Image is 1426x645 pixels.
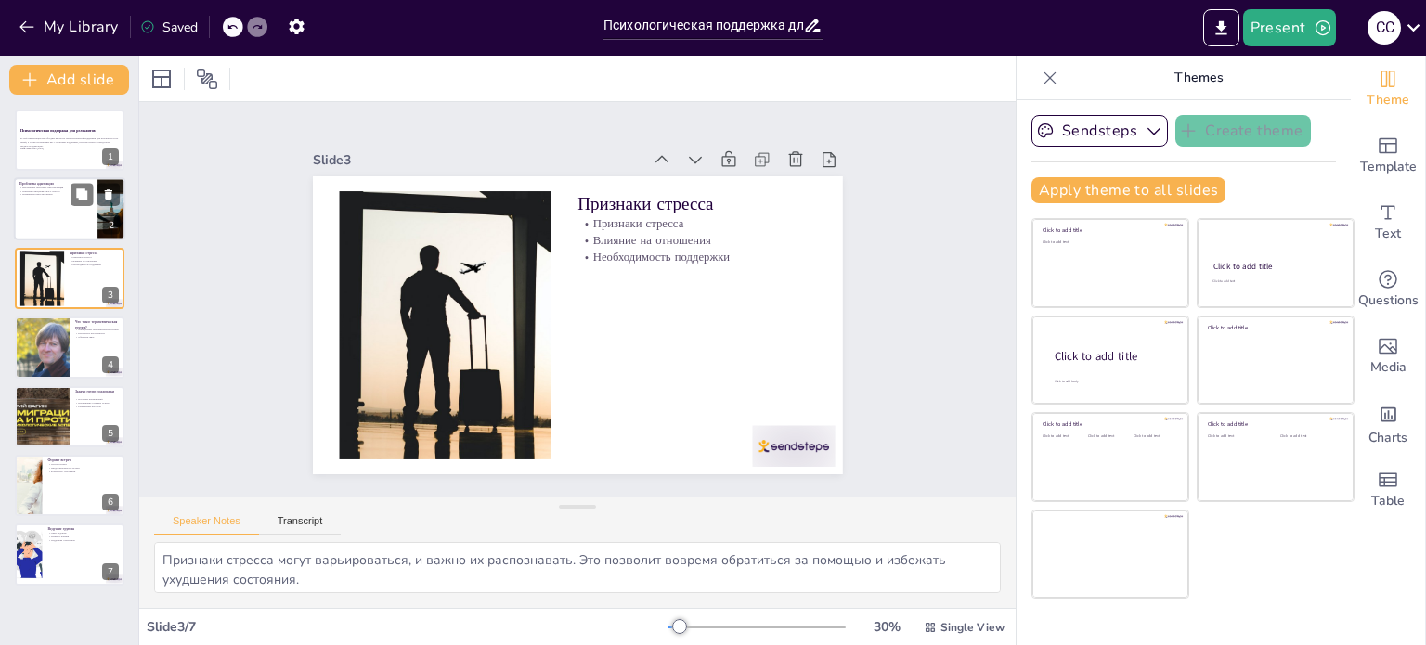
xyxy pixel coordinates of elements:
div: Layout [147,64,176,94]
p: Изучение переживаний [75,397,119,401]
p: Обратная связь [75,335,119,339]
div: Click to add text [1280,434,1339,439]
button: Duplicate Slide [71,184,93,206]
div: 1 [102,148,119,165]
div: 5 [15,386,124,447]
p: Формат встреч [47,458,119,463]
p: Расширение ресурсов [75,405,119,408]
div: 3 [15,248,124,309]
div: Click to add title [1043,420,1175,428]
div: Click to add title [1213,261,1337,272]
div: 3 [102,287,119,303]
p: Признаки стресса [70,255,119,259]
div: Click to add text [1212,279,1336,284]
p: Влияние на отношения [550,141,774,253]
div: Click to add title [1043,226,1175,234]
button: Export to PowerPoint [1203,9,1239,46]
div: Click to add title [1208,324,1341,331]
p: Проблемы адаптации [19,181,92,187]
div: Add ready made slides [1351,123,1425,189]
span: Single View [940,620,1005,635]
div: 6 [15,455,124,516]
p: В этой презентации мы обсудим важность психологической поддержки для релокантов и их семей, а так... [20,137,119,148]
span: Theme [1367,90,1409,110]
span: Table [1371,491,1405,511]
p: Признаки стресса [534,104,761,224]
div: 2 [14,178,125,241]
p: Безопасное пространство [75,332,119,336]
p: Задачи групп поддержки [75,389,119,394]
p: Необходимость поддержки [70,263,119,266]
span: Template [1360,157,1417,177]
div: Change the overall theme [1351,56,1425,123]
button: Delete Slide [97,184,120,206]
div: 4 [15,316,124,378]
div: Slide 3 / 7 [147,618,668,636]
div: Click to add body [1055,379,1172,383]
p: Опыт ведущих [47,532,119,535]
div: Saved [140,19,198,36]
button: Create theme [1175,115,1311,147]
div: Click to add text [1088,434,1130,439]
textarea: Признаки стресса могут варьироваться, и важно их распознавать. Это позволит вовремя обратиться за... [154,542,1001,593]
button: Apply theme to all slides [1031,177,1225,203]
span: Media [1370,357,1407,378]
span: Charts [1368,428,1407,448]
p: Влияние на отношения [70,259,119,263]
span: Text [1375,224,1401,244]
div: 5 [102,425,119,442]
div: Click to add title [1208,420,1341,428]
div: Click to add title [1055,348,1173,364]
div: 1 [15,110,124,171]
button: Add slide [9,65,129,95]
p: Внутренние проблемы при релокации [19,187,92,190]
div: 4 [102,356,119,373]
p: Признаки стресса [543,126,768,239]
button: My Library [14,12,126,42]
p: Проживание сложных чувств [75,401,119,405]
div: Click to add text [1043,240,1175,245]
div: C C [1368,11,1401,45]
div: Click to add text [1208,434,1266,439]
div: Click to add text [1043,434,1084,439]
button: Transcript [259,515,342,535]
p: Ведущие группы [47,527,119,533]
p: Продолжительность встреч [47,466,119,470]
div: Add charts and graphs [1351,390,1425,457]
span: Position [196,68,218,90]
p: Признаки эмоционального стресса [19,189,92,193]
strong: Психологическая поддержка для релокантов [20,129,96,134]
p: Необходимость поддержки [557,156,782,268]
div: Get real-time input from your audience [1351,256,1425,323]
div: 7 [102,563,119,580]
button: Present [1243,9,1336,46]
button: Sendsteps [1031,115,1168,147]
div: Add text boxes [1351,189,1425,256]
p: Что такое терапевтическая группа? [75,319,119,329]
div: 6 [102,494,119,510]
div: Add images, graphics, shapes or video [1351,323,1425,390]
div: Click to add text [1134,434,1175,439]
input: Insert title [603,12,803,39]
div: 7 [15,523,124,585]
p: Themes [1065,56,1332,100]
p: Количество участников [47,470,119,473]
span: Questions [1358,290,1419,311]
div: 2 [103,218,120,235]
p: Определение терапевтической группы [75,329,119,332]
div: 30 % [864,618,909,636]
button: Speaker Notes [154,515,259,535]
button: C C [1368,9,1401,46]
p: Частота встреч [47,463,119,467]
p: Generated with [URL] [20,148,119,151]
div: Slide 3 [275,137,583,288]
p: Поддержка участников [47,538,119,542]
p: Признаки стресса [70,251,119,256]
div: Add a table [1351,457,1425,523]
p: Знания и навыки [47,535,119,539]
p: Влияние на качество жизни [19,193,92,197]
